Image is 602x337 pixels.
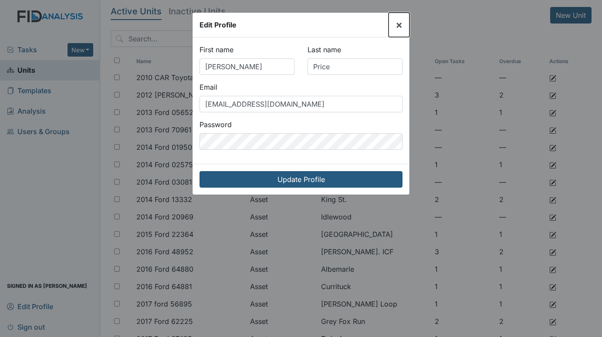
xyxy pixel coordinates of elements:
[200,82,217,92] label: Email
[396,18,402,31] span: ×
[200,44,233,55] label: First name
[200,119,232,130] label: Password
[308,58,402,75] input: Last Name
[200,20,237,30] div: Edit Profile
[200,96,402,112] input: Email
[389,13,409,37] button: Close
[308,44,341,55] label: Last name
[200,58,294,75] input: First Name
[200,171,402,188] input: Update Profile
